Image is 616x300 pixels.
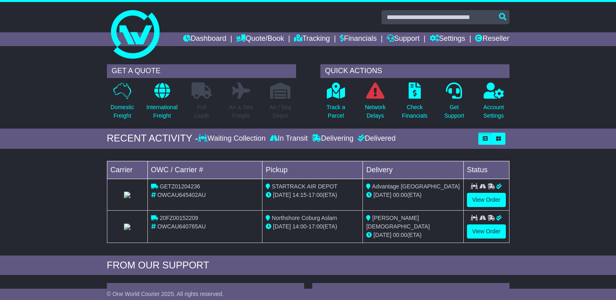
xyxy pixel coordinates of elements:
[146,82,178,125] a: InternationalFreight
[107,161,147,179] td: Carrier
[364,82,386,125] a: NetworkDelays
[107,291,224,297] span: © One World Courier 2025. All rights reserved.
[107,64,296,78] div: GET A QUOTE
[107,260,509,271] div: FROM OUR SUPPORT
[363,161,463,179] td: Delivery
[192,103,212,120] p: Full Loads
[160,183,200,190] span: GETZ01204236
[393,232,407,238] span: 00:00
[292,223,307,230] span: 14:00
[340,32,377,46] a: Financials
[292,192,307,198] span: 14:15
[110,82,134,125] a: DomesticFreight
[294,32,330,46] a: Tracking
[326,82,345,125] a: Track aParcel
[272,215,337,221] span: Northshore Coburg Aslam
[326,103,345,120] p: Track a Parcel
[366,191,460,199] div: (ETA)
[272,183,337,190] span: STARTRACK AIR DEPOT
[393,192,407,198] span: 00:00
[484,103,504,120] p: Account Settings
[157,192,206,198] span: OWCAU645402AU
[124,192,130,198] img: StarTrack.png
[273,223,291,230] span: [DATE]
[124,224,130,230] img: StarTrack.png
[444,103,464,120] p: Get Support
[273,192,291,198] span: [DATE]
[236,32,284,46] a: Quote/Book
[111,103,134,120] p: Domestic Freight
[373,232,391,238] span: [DATE]
[467,193,506,207] a: View Order
[372,183,460,190] span: Advantage [GEOGRAPHIC_DATA]
[229,103,253,120] p: Air & Sea Freight
[309,192,323,198] span: 17:00
[107,133,198,144] div: RECENT ACTIVITY -
[467,224,506,239] a: View Order
[147,161,262,179] td: OWC / Carrier #
[463,161,509,179] td: Status
[320,64,509,78] div: QUICK ACTIONS
[475,32,509,46] a: Reseller
[430,32,465,46] a: Settings
[183,32,226,46] a: Dashboard
[262,161,363,179] td: Pickup
[356,134,396,143] div: Delivered
[387,32,420,46] a: Support
[483,82,505,125] a: AccountSettings
[309,223,323,230] span: 17:00
[160,215,198,221] span: 20FZ00152209
[269,103,291,120] p: Air / Sea Depot
[373,192,391,198] span: [DATE]
[444,82,465,125] a: GetSupport
[310,134,356,143] div: Delivering
[266,191,359,199] div: - (ETA)
[146,103,177,120] p: International Freight
[266,222,359,231] div: - (ETA)
[366,231,460,239] div: (ETA)
[402,103,428,120] p: Check Financials
[198,134,267,143] div: Waiting Collection
[366,215,430,230] span: [PERSON_NAME][DEMOGRAPHIC_DATA]
[268,134,310,143] div: In Transit
[402,82,428,125] a: CheckFinancials
[365,103,386,120] p: Network Delays
[157,223,206,230] span: OWCAU640765AU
